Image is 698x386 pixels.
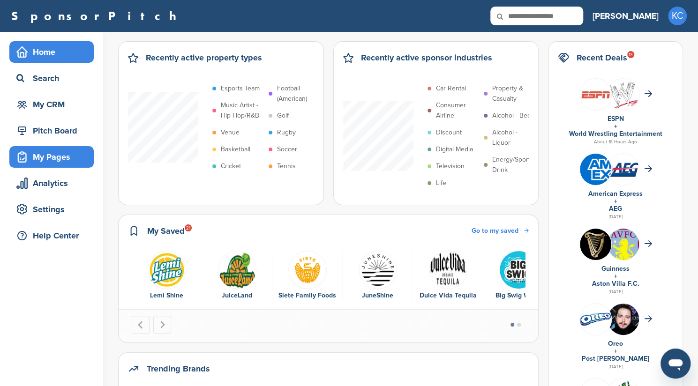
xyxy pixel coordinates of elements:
[136,251,197,301] a: Lemi shine logo 2 color 200x200 Lemi Shine
[558,213,673,221] div: [DATE]
[614,272,617,280] a: +
[347,251,408,301] a: 0 JuneShine
[582,355,649,363] a: Post [PERSON_NAME]
[580,229,611,260] img: 13524564 10153758406911519 7648398964988343964 n
[272,251,343,301] div: 3 of 6
[668,7,687,25] span: KC
[614,122,617,130] a: +
[221,144,250,155] p: Basketball
[614,347,617,355] a: +
[9,199,94,220] a: Settings
[221,83,260,94] p: Esports Team
[359,251,397,289] img: 0
[136,290,197,301] div: Lemi Shine
[147,362,210,375] h2: Trending Brands
[14,148,94,165] div: My Pages
[14,227,94,244] div: Help Center
[472,227,518,235] span: Go to my saved
[288,251,327,289] img: Acl19 200x200 sponsors siete fd023281
[185,224,192,231] div: 21
[569,130,662,138] a: World Wrestling Entertainment
[627,51,634,58] div: 13
[361,51,492,64] h2: Recently active sponsor industries
[488,290,549,301] div: Big Swig Water
[436,100,479,121] p: Consumer Airline
[221,127,240,138] p: Venue
[608,340,623,348] a: Oreo
[418,290,478,301] div: Dulce Vida Tequila
[608,161,639,177] img: Open uri20141112 64162 1t4610c?1415809572
[277,144,297,155] p: Soccer
[9,172,94,194] a: Analytics
[277,127,296,138] p: Rugby
[472,226,529,236] a: Go to my saved
[14,70,94,87] div: Search
[577,51,627,64] h2: Recent Deals
[14,44,94,60] div: Home
[588,190,643,198] a: American Express
[503,321,529,328] ul: Select a slide to show
[9,41,94,63] a: Home
[436,83,466,94] p: Car Rental
[609,205,622,213] a: AEG
[132,251,202,301] div: 1 of 6
[608,229,639,274] img: Data?1415810237
[593,9,659,22] h3: [PERSON_NAME]
[499,251,538,289] img: Iv icjxf 400x400
[608,79,639,112] img: Open uri20141112 64162 12gd62f?1415806146
[418,251,478,301] a: Dulce vida logo Dulce Vida Tequila
[580,312,611,326] img: Data
[221,100,264,121] p: Music Artist - Hip Hop/R&B
[593,6,659,26] a: [PERSON_NAME]
[207,290,267,301] div: JuiceLand
[153,316,171,334] button: Next slide
[277,83,320,104] p: Football (American)
[592,280,639,288] a: Aston Villa F.C.
[601,265,630,273] a: Guinness
[492,155,535,175] p: Energy/Sports Drink
[202,251,272,301] div: 2 of 6
[9,67,94,89] a: Search
[436,127,462,138] p: Discount
[277,111,289,121] p: Golf
[277,251,338,301] a: Acl19 200x200 sponsors siete fd023281 Siete Family Foods
[413,251,483,301] div: 5 of 6
[580,154,611,185] img: Amex logo
[614,197,617,205] a: +
[558,288,673,296] div: [DATE]
[221,161,241,171] p: Cricket
[146,51,262,64] h2: Recently active property types
[14,201,94,218] div: Settings
[492,83,535,104] p: Property & Casualty
[9,146,94,168] a: My Pages
[436,144,473,155] p: Digital Media
[660,349,690,379] iframe: Button to launch messaging window
[207,251,267,301] a: Static1.squarespace JuiceLand
[14,122,94,139] div: Pitch Board
[347,290,408,301] div: JuneShine
[277,161,296,171] p: Tennis
[343,251,413,301] div: 4 of 6
[510,323,514,327] button: Go to page 1
[558,363,673,371] div: [DATE]
[436,178,446,188] p: Life
[492,127,535,148] p: Alcohol - Liquor
[277,290,338,301] div: Siete Family Foods
[483,251,554,301] div: 6 of 6
[492,111,533,121] p: Alcohol - Beer
[147,224,185,238] h2: My Saved
[429,251,467,289] img: Dulce vida logo
[11,10,182,22] a: SponsorPitch
[9,225,94,246] a: Help Center
[580,88,611,101] img: Screen shot 2016 05 05 at 12.09.31 pm
[14,175,94,192] div: Analytics
[9,120,94,141] a: Pitch Board
[14,96,94,113] div: My CRM
[517,323,521,327] button: Go to page 2
[132,316,150,334] button: Go to last slide
[218,251,256,289] img: Static1.squarespace
[558,138,673,146] div: About 18 Hours Ago
[148,251,186,289] img: Lemi shine logo 2 color 200x200
[436,161,465,171] p: Television
[608,304,639,350] img: Screenshot 2018 10 25 at 8.58.45 am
